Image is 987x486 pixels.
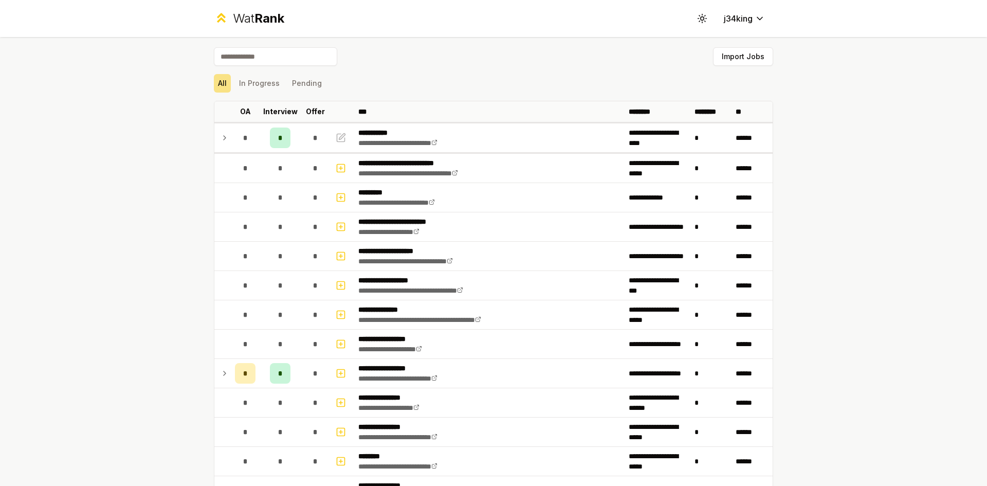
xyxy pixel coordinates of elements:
p: Interview [263,106,298,117]
p: OA [240,106,251,117]
a: WatRank [214,10,284,27]
p: Offer [306,106,325,117]
button: Import Jobs [713,47,773,66]
button: j34king [716,9,773,28]
div: Wat [233,10,284,27]
button: In Progress [235,74,284,93]
span: j34king [724,12,753,25]
button: Pending [288,74,326,93]
span: Rank [254,11,284,26]
button: All [214,74,231,93]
